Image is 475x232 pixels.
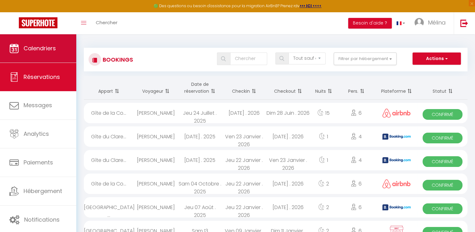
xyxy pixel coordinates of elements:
th: Sort by booking date [178,76,222,100]
th: Sort by guest [134,76,178,100]
th: Sort by rentals [84,76,134,100]
th: Sort by people [337,76,375,100]
span: Notifications [24,216,60,224]
span: Paiements [24,158,53,166]
h3: Bookings [101,52,133,67]
span: Analytics [24,130,49,138]
span: Réservations [24,73,60,81]
span: Chercher [96,19,117,26]
span: Messages [24,101,52,109]
img: Super Booking [19,17,57,28]
button: Filtrer par hébergement [334,52,397,65]
th: Sort by status [418,76,467,100]
button: Actions [413,52,461,65]
th: Sort by nights [310,76,337,100]
button: Besoin d'aide ? [348,18,392,29]
span: Calendriers [24,44,56,52]
th: Sort by channel [375,76,418,100]
img: logout [460,19,468,27]
a: Chercher [91,12,122,34]
input: Chercher [230,52,267,65]
a: >>> ICI <<<< [300,3,321,8]
img: ... [414,18,424,27]
a: ... Mélina [410,12,454,34]
th: Sort by checkout [266,76,310,100]
span: Mélina [428,19,446,26]
span: Hébergement [24,187,62,195]
th: Sort by checkin [222,76,266,100]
